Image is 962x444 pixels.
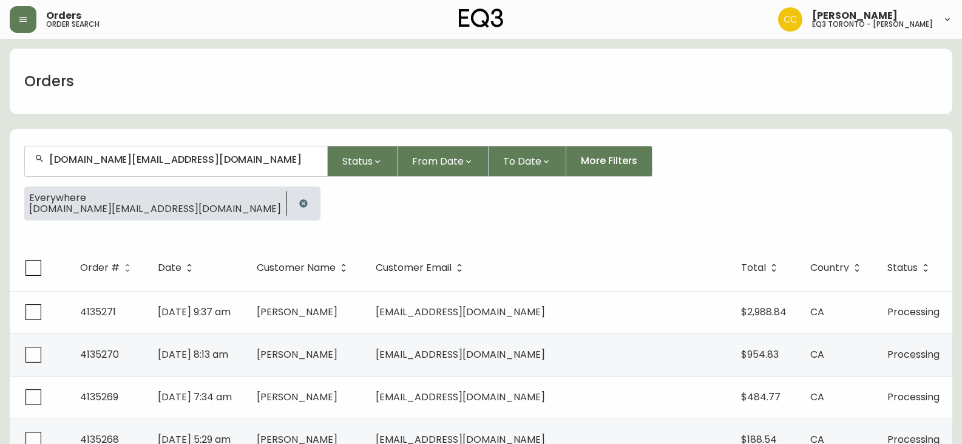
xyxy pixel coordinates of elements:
button: From Date [398,146,489,177]
button: To Date [489,146,566,177]
span: $484.77 [741,390,781,404]
span: [PERSON_NAME] [812,11,898,21]
span: To Date [503,154,541,169]
span: Order # [80,262,135,273]
span: Total [741,262,782,273]
span: From Date [412,154,464,169]
h1: Orders [24,71,74,92]
span: CA [810,305,824,319]
span: [EMAIL_ADDRESS][DOMAIN_NAME] [376,305,545,319]
span: Status [887,262,933,273]
span: Date [158,262,197,273]
span: Processing [887,305,940,319]
span: CA [810,390,824,404]
span: [DATE] 8:13 am [158,347,228,361]
span: [PERSON_NAME] [257,390,337,404]
span: Processing [887,390,940,404]
span: Customer Email [376,262,467,273]
span: Status [887,264,918,272]
span: Order # [80,264,120,272]
span: $954.83 [741,347,779,361]
span: Customer Name [257,264,336,272]
h5: order search [46,21,100,28]
input: Search [49,154,317,165]
span: 4135271 [80,305,116,319]
span: [EMAIL_ADDRESS][DOMAIN_NAME] [376,390,545,404]
span: 4135270 [80,347,119,361]
span: [EMAIL_ADDRESS][DOMAIN_NAME] [376,347,545,361]
span: Total [741,264,766,272]
img: ec7176bad513007d25397993f68ebbfb [778,7,802,32]
span: [DATE] 9:37 am [158,305,231,319]
span: [PERSON_NAME] [257,347,337,361]
span: [PERSON_NAME] [257,305,337,319]
h5: eq3 toronto - [PERSON_NAME] [812,21,933,28]
span: 4135269 [80,390,118,404]
span: $2,988.84 [741,305,787,319]
span: CA [810,347,824,361]
span: Everywhere [29,193,281,203]
span: Orders [46,11,81,21]
span: Country [810,264,849,272]
span: Customer Email [376,264,452,272]
span: Customer Name [257,262,351,273]
span: Status [342,154,373,169]
button: More Filters [566,146,652,177]
span: Country [810,262,865,273]
img: logo [459,9,504,28]
button: Status [328,146,398,177]
span: More Filters [581,154,637,168]
span: Date [158,264,181,272]
span: [DOMAIN_NAME][EMAIL_ADDRESS][DOMAIN_NAME] [29,203,281,214]
span: Processing [887,347,940,361]
span: [DATE] 7:34 am [158,390,232,404]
